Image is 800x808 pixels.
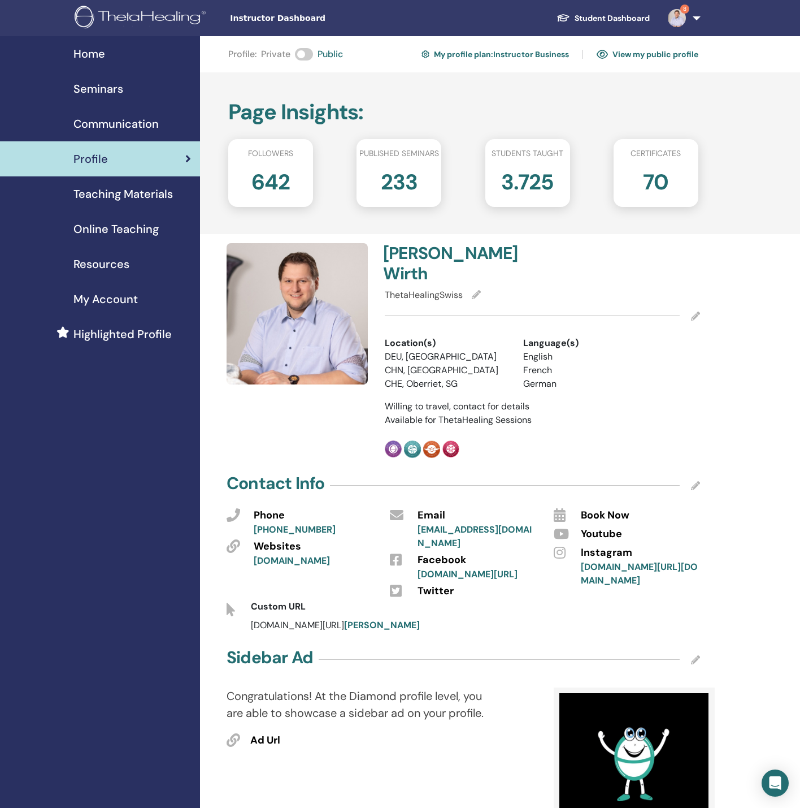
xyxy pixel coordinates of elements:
[228,100,698,126] h2: Page Insights :
[73,150,108,167] span: Profile
[73,80,123,97] span: Seminars
[73,256,129,273] span: Resources
[73,221,159,237] span: Online Teaching
[227,688,495,721] p: Congratulations! At the Diamond profile level, you are able to showcase a sidebar ad on your prof...
[228,47,256,61] span: Profile :
[501,164,554,196] h2: 3.725
[581,561,698,586] a: [DOMAIN_NAME][URL][DOMAIN_NAME]
[227,243,368,384] img: default.jpg
[251,600,306,612] span: Custom URL
[73,115,159,132] span: Communication
[381,164,418,196] h2: 233
[344,619,420,631] a: [PERSON_NAME]
[597,49,608,59] img: eye.svg
[73,185,173,202] span: Teaching Materials
[250,733,280,748] span: Ad Url
[631,148,681,159] span: Certificates
[385,350,506,364] li: DEU, [GEOGRAPHIC_DATA]
[75,6,210,31] img: logo.png
[762,770,789,797] div: Open Intercom Messenger
[418,524,532,549] a: [EMAIL_ADDRESS][DOMAIN_NAME]
[73,291,138,308] span: My Account
[523,336,645,350] div: Language(s)
[547,8,659,29] a: Student Dashboard
[523,377,645,391] li: German
[359,148,439,159] span: Published seminars
[421,49,429,60] img: cog.svg
[492,148,563,159] span: Students taught
[385,377,506,391] li: CHE, Oberriet, SG
[254,508,285,523] span: Phone
[251,164,290,196] h2: 642
[597,45,698,63] a: View my public profile
[383,243,536,284] h4: [PERSON_NAME] Wirth
[385,414,532,426] span: Available for ThetaHealing Sessions
[227,473,324,494] h4: Contact Info
[581,527,622,542] span: Youtube
[385,364,506,377] li: CHN, [GEOGRAPHIC_DATA]
[385,336,436,350] span: Location(s)
[254,555,330,567] a: [DOMAIN_NAME]
[73,326,172,343] span: Highlighted Profile
[581,508,629,523] span: Book Now
[418,553,466,568] span: Facebook
[385,400,529,412] span: Willing to travel, contact for details
[418,508,445,523] span: Email
[523,364,645,377] li: French
[643,164,668,196] h2: 70
[227,647,313,668] h4: Sidebar Ad
[421,45,569,63] a: My profile plan:Instructor Business
[385,289,463,301] span: ThetaHealingSwiss
[556,13,570,23] img: graduation-cap-white.svg
[254,524,336,535] a: [PHONE_NUMBER]
[254,539,301,554] span: Websites
[523,350,645,364] li: English
[230,12,399,24] span: Instructor Dashboard
[668,9,686,27] img: default.jpg
[73,45,105,62] span: Home
[318,47,343,61] span: Public
[581,546,632,560] span: Instagram
[251,619,420,631] span: [DOMAIN_NAME][URL]
[418,568,518,580] a: [DOMAIN_NAME][URL]
[248,148,293,159] span: Followers
[261,47,290,61] span: Private
[680,5,689,14] span: 8
[418,584,454,599] span: Twitter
